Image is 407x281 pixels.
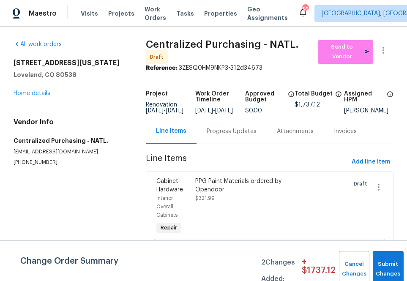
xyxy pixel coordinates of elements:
h5: Work Order Timeline [195,91,245,103]
span: $0.00 [245,108,262,114]
span: The total cost of line items that have been proposed by Opendoor. This sum includes line items th... [335,91,342,102]
a: Home details [14,90,50,96]
span: [DATE] [146,108,164,114]
p: [EMAIL_ADDRESS][DOMAIN_NAME] [14,148,126,156]
button: Add line item [348,154,393,170]
div: Invoices [334,127,357,136]
span: $1,737.12 [295,102,320,108]
span: - [195,108,233,114]
span: [DATE] [195,108,213,114]
h5: Assigned HPM [344,91,384,103]
h5: Project [146,91,168,97]
span: The total cost of line items that have been approved by both Opendoor and the Trade Partner. This... [288,91,295,108]
span: Send to Vendor [322,42,369,62]
h5: Loveland, CO 80538 [14,71,126,79]
span: Projects [108,9,134,18]
span: Add line item [352,157,390,167]
span: The hpm assigned to this work order. [387,91,393,108]
a: All work orders [14,41,62,47]
span: $321.99 [195,196,215,201]
span: Properties [204,9,237,18]
b: Reference: [146,65,177,71]
h5: Approved Budget [245,91,285,103]
span: Draft [354,180,371,188]
span: Visits [81,9,98,18]
span: Work Orders [145,5,166,22]
span: - [146,108,183,114]
h5: Centralized Purchasing - NATL. [14,136,126,145]
span: Repair [157,224,180,232]
span: Renovation [146,102,183,114]
div: 3ZESQ0HM9NKP3-312d34673 [146,64,393,72]
h5: Total Budget [295,91,333,97]
div: 564 [302,5,308,14]
h4: Vendor Info [14,118,126,126]
span: Tasks [176,11,194,16]
h2: [STREET_ADDRESS][US_STATE] [14,59,126,67]
p: [PHONE_NUMBER] [14,159,126,166]
div: Line Items [156,127,186,135]
span: [DATE] [215,108,233,114]
span: Line Items [146,154,348,170]
span: Cabinet Hardware [156,178,183,193]
div: Attachments [277,127,314,136]
span: Draft [150,53,167,61]
button: Send to Vendor [318,40,374,64]
span: Centralized Purchasing - NATL. [146,39,299,49]
div: PPG Paint Materials ordered by Opendoor [195,177,287,194]
span: Submit Changes [377,259,399,279]
span: Maestro [29,9,57,18]
span: Geo Assignments [247,5,288,22]
div: [PERSON_NAME] [344,108,393,114]
span: [DATE] [166,108,183,114]
span: Interior Overall - Cabinets [156,196,178,218]
div: Progress Updates [207,127,257,136]
span: Cancel Changes [343,259,365,279]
